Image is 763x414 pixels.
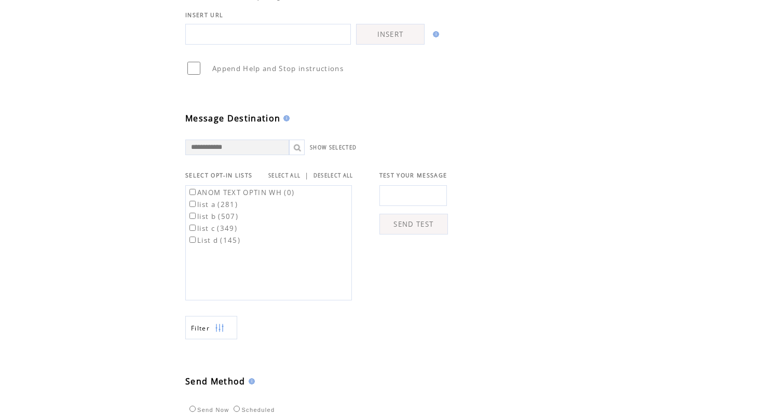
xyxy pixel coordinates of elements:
a: SHOW SELECTED [310,144,357,151]
label: Send Now [187,407,229,413]
input: list a (281) [189,201,196,207]
input: list c (349) [189,225,196,231]
span: Append Help and Stop instructions [212,64,344,73]
input: List d (145) [189,237,196,243]
img: help.gif [430,31,439,37]
span: Show filters [191,324,210,333]
a: SELECT ALL [268,172,301,179]
input: list b (507) [189,213,196,219]
label: ANOM TEXT OPTIN WH (0) [187,188,294,197]
input: ANOM TEXT OPTIN WH (0) [189,189,196,195]
span: SELECT OPT-IN LISTS [185,172,252,179]
img: help.gif [280,115,290,121]
label: list b (507) [187,212,238,221]
a: SEND TEST [379,214,448,234]
img: help.gif [246,378,255,384]
span: Message Destination [185,113,280,124]
img: filters.png [215,316,224,340]
label: list c (349) [187,224,237,233]
label: List d (145) [187,236,240,245]
label: list a (281) [187,200,238,209]
span: Send Method [185,376,246,387]
span: INSERT URL [185,11,223,19]
input: Send Now [189,406,196,412]
a: DESELECT ALL [314,172,353,179]
span: | [305,171,309,180]
input: Scheduled [234,406,240,412]
a: Filter [185,316,237,339]
a: INSERT [356,24,425,45]
label: Scheduled [231,407,275,413]
span: TEST YOUR MESSAGE [379,172,447,179]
